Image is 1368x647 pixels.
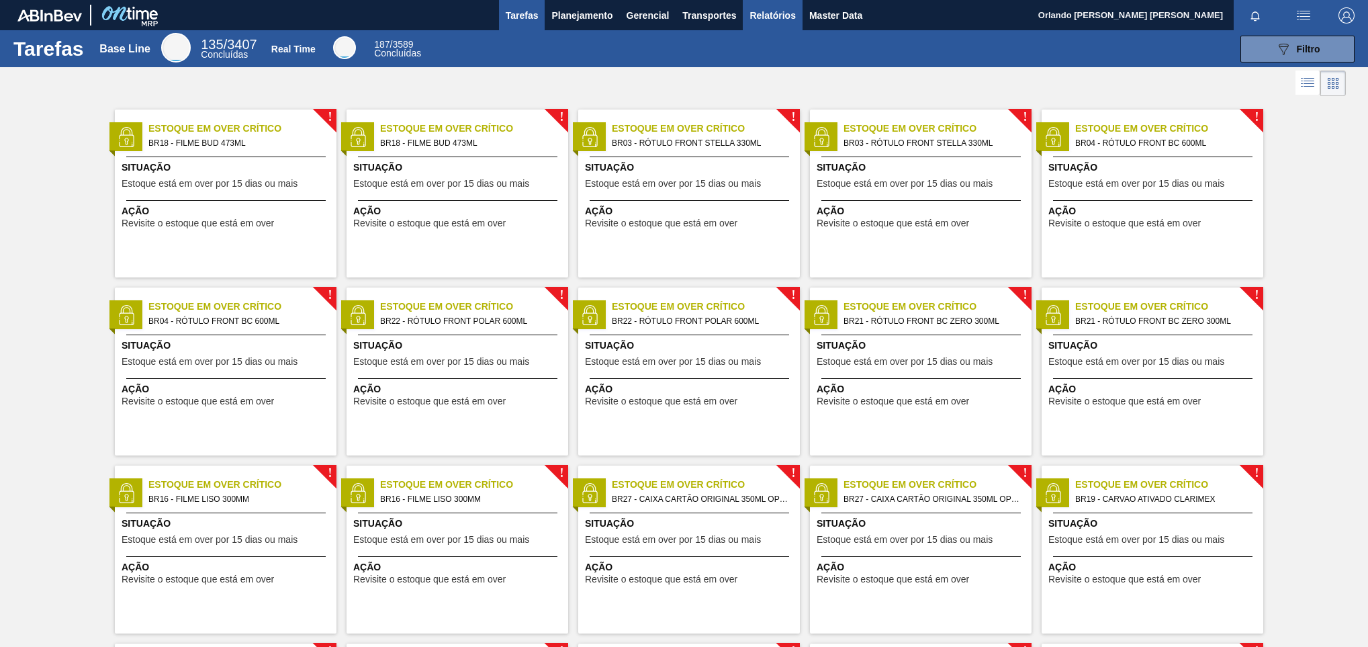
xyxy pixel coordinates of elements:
[817,535,993,545] span: Estoque está em over por 15 dias ou mais
[559,112,563,122] span: !
[1048,382,1260,396] span: Ação
[559,290,563,300] span: !
[1048,161,1260,175] span: Situação
[817,517,1028,531] span: Situação
[1043,127,1063,147] img: status
[1297,44,1320,54] span: Filtro
[1043,483,1063,503] img: status
[348,305,368,325] img: status
[817,218,969,228] span: Revisite o estoque que está em over
[682,7,736,24] span: Transportes
[791,112,795,122] span: !
[843,314,1021,329] span: BR21 - RÓTULO FRONT BC ZERO 300ML
[201,37,257,52] span: / 3407
[1048,339,1260,353] span: Situação
[1023,468,1027,478] span: !
[585,357,761,367] span: Estoque está em over por 15 dias ou mais
[1255,290,1259,300] span: !
[585,396,737,406] span: Revisite o estoque que está em over
[1048,179,1224,189] span: Estoque está em over por 15 dias ou mais
[271,44,316,54] div: Real Time
[1023,112,1027,122] span: !
[843,300,1032,314] span: Estoque em Over Crítico
[17,9,82,21] img: TNhmsLtSVTkK8tSr43FrP2fwEKptu5GPRR3wAAAABJRU5ErkJggg==
[1048,517,1260,531] span: Situação
[817,574,969,585] span: Revisite o estoque que está em over
[201,39,257,59] div: Base Line
[1295,7,1312,24] img: userActions
[122,382,333,396] span: Ação
[791,468,795,478] span: !
[817,560,1028,574] span: Ação
[328,290,332,300] span: !
[122,517,333,531] span: Situação
[380,478,568,492] span: Estoque em Over Crítico
[353,339,565,353] span: Situação
[201,37,223,52] span: 135
[353,517,565,531] span: Situação
[1295,71,1320,96] div: Visão em Lista
[380,122,568,136] span: Estoque em Over Crítico
[122,535,298,545] span: Estoque está em over por 15 dias ou mais
[148,492,326,507] span: BR16 - FILME LISO 300MM
[811,305,831,325] img: status
[1075,492,1252,507] span: BR19 - CARVAO ATIVADO CLARIMEX
[353,161,565,175] span: Situação
[585,179,761,189] span: Estoque está em over por 15 dias ou mais
[353,560,565,574] span: Ação
[374,39,390,50] span: 187
[122,204,333,218] span: Ação
[1043,305,1063,325] img: status
[1240,36,1355,62] button: Filtro
[612,300,800,314] span: Estoque em Over Crítico
[817,382,1028,396] span: Ação
[122,357,298,367] span: Estoque está em over por 15 dias ou mais
[13,41,84,56] h1: Tarefas
[809,7,862,24] span: Master Data
[585,517,796,531] span: Situação
[1075,314,1252,329] span: BR21 - RÓTULO FRONT BC ZERO 300ML
[585,204,796,218] span: Ação
[580,305,600,325] img: status
[148,136,326,150] span: BR18 - FILME BUD 473ML
[843,478,1032,492] span: Estoque em Over Crítico
[353,204,565,218] span: Ação
[148,122,336,136] span: Estoque em Over Crítico
[380,136,557,150] span: BR18 - FILME BUD 473ML
[122,218,274,228] span: Revisite o estoque que está em over
[1048,357,1224,367] span: Estoque está em over por 15 dias ou mais
[817,161,1028,175] span: Situação
[843,122,1032,136] span: Estoque em Over Crítico
[817,179,993,189] span: Estoque está em over por 15 dias ou mais
[585,382,796,396] span: Ação
[585,218,737,228] span: Revisite o estoque que está em over
[1048,535,1224,545] span: Estoque está em over por 15 dias ou mais
[148,314,326,329] span: BR04 - RÓTULO FRONT BC 600ML
[374,39,413,50] span: / 3589
[201,49,248,60] span: Concluídas
[585,535,761,545] span: Estoque está em over por 15 dias ou mais
[122,179,298,189] span: Estoque está em over por 15 dias ou mais
[612,314,789,329] span: BR22 - RÓTULO FRONT POLAR 600ML
[353,574,506,585] span: Revisite o estoque que está em over
[148,300,336,314] span: Estoque em Over Crítico
[627,7,670,24] span: Gerencial
[1075,478,1263,492] span: Estoque em Over Crítico
[1075,136,1252,150] span: BR04 - RÓTULO FRONT BC 600ML
[116,483,136,503] img: status
[817,357,993,367] span: Estoque está em over por 15 dias ou mais
[122,574,274,585] span: Revisite o estoque que está em over
[122,560,333,574] span: Ação
[585,339,796,353] span: Situação
[1075,122,1263,136] span: Estoque em Over Crítico
[348,127,368,147] img: status
[116,127,136,147] img: status
[161,33,191,62] div: Base Line
[817,396,969,406] span: Revisite o estoque que está em over
[580,127,600,147] img: status
[1048,218,1201,228] span: Revisite o estoque que está em over
[353,357,529,367] span: Estoque está em over por 15 dias ou mais
[580,483,600,503] img: status
[1320,71,1346,96] div: Visão em Cards
[612,136,789,150] span: BR03 - RÓTULO FRONT STELLA 330ML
